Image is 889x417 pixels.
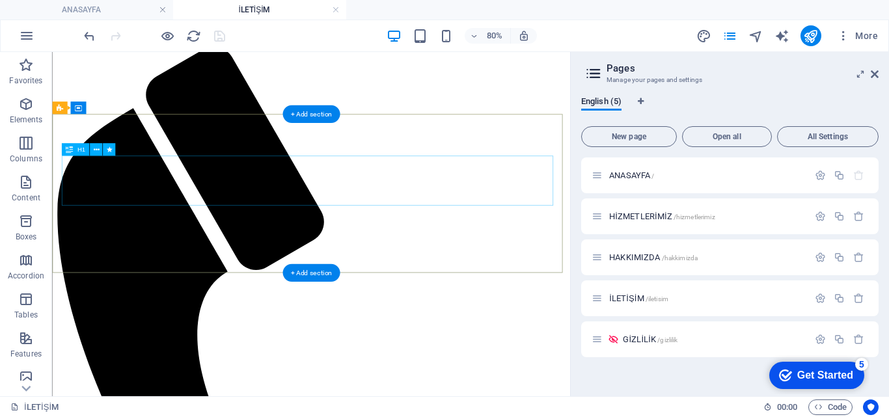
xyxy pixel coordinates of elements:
[186,29,201,44] i: Reload page
[837,29,878,42] span: More
[783,133,873,141] span: All Settings
[605,212,808,221] div: HİZMETLERİMİZ/hizmetlerimiz
[763,399,798,415] h6: Session time
[16,232,37,242] p: Boxes
[777,399,797,415] span: 00 00
[748,28,764,44] button: navigator
[10,7,105,34] div: Get Started 5 items remaining, 0% complete
[696,29,711,44] i: Design (Ctrl+Alt+Y)
[609,293,668,303] span: İLETİŞİM
[815,211,826,222] div: Settings
[81,28,97,44] button: undo
[832,25,883,46] button: More
[607,62,879,74] h2: Pages
[834,293,845,304] div: Duplicate
[282,105,340,123] div: + Add section
[10,349,42,359] p: Features
[834,252,845,263] div: Duplicate
[651,172,654,180] span: /
[581,96,879,121] div: Language Tabs
[722,29,737,44] i: Pages (Ctrl+Alt+S)
[777,126,879,147] button: All Settings
[815,170,826,181] div: Settings
[8,271,44,281] p: Accordion
[605,171,808,180] div: ANASAYFA/
[96,3,109,16] div: 5
[518,30,530,42] i: On resize automatically adjust zoom level to fit chosen device.
[605,253,808,262] div: HAKKIMIZDA/hakkimizda
[815,252,826,263] div: Settings
[863,399,879,415] button: Usercentrics
[815,293,826,304] div: Settings
[581,94,622,112] span: English (5)
[607,74,853,86] h3: Manage your pages and settings
[803,29,818,44] i: Publish
[853,334,864,345] div: Remove
[9,75,42,86] p: Favorites
[77,146,85,153] span: H1
[834,211,845,222] div: Duplicate
[786,402,788,412] span: :
[581,126,677,147] button: New page
[808,399,853,415] button: Code
[814,399,847,415] span: Code
[82,29,97,44] i: Undo: Change link (Ctrl+Z)
[774,28,790,44] button: text_generator
[853,211,864,222] div: Remove
[159,28,175,44] button: Click here to leave preview mode and continue editing
[14,310,38,320] p: Tables
[853,293,864,304] div: Remove
[609,211,715,221] span: HİZMETLERİMİZ
[173,3,346,17] h4: İLETİŞİM
[619,335,808,343] div: GİZLİLİK/gizlilik
[688,133,766,141] span: Open all
[605,294,808,303] div: İLETİŞİM/iletisim
[465,28,511,44] button: 80%
[722,28,738,44] button: pages
[696,28,712,44] button: design
[10,399,59,415] a: Click to cancel selection. Double-click to open Pages
[10,114,43,125] p: Elements
[657,336,677,343] span: /gizlilik
[674,213,715,221] span: /hizmetlerimiz
[774,29,789,44] i: AI Writer
[646,295,668,303] span: /iletisim
[38,14,94,26] div: Get Started
[587,133,671,141] span: New page
[282,264,340,282] div: + Add section
[623,334,677,344] span: Click to open page
[662,254,698,262] span: /hakkimizda
[853,170,864,181] div: The startpage cannot be deleted
[800,25,821,46] button: publish
[748,29,763,44] i: Navigator
[609,252,698,262] span: HAKKIMIZDA
[484,28,505,44] h6: 80%
[834,334,845,345] div: Duplicate
[185,28,201,44] button: reload
[10,154,42,164] p: Columns
[815,334,826,345] div: Settings
[853,252,864,263] div: Remove
[609,170,654,180] span: Click to open page
[682,126,772,147] button: Open all
[834,170,845,181] div: Duplicate
[12,193,40,203] p: Content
